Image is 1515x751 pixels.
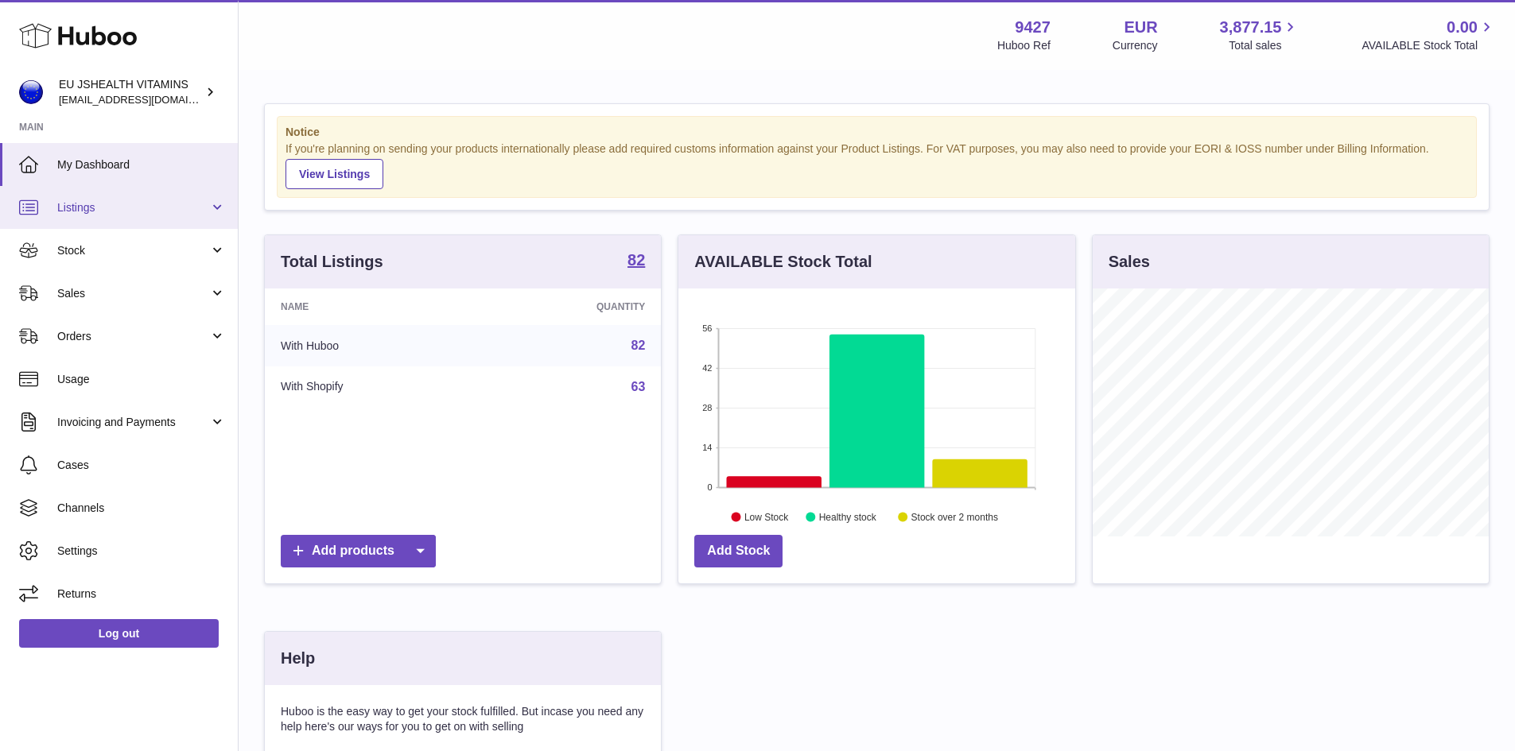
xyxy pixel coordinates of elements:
[57,586,226,602] span: Returns
[286,141,1468,189] div: If you're planning on sending your products internationally please add required customs informati...
[281,704,645,734] p: Huboo is the easy way to get your stock fulfilled. But incase you need any help here's our ways f...
[57,329,209,344] span: Orders
[703,403,713,412] text: 28
[1220,17,1282,38] span: 3,877.15
[703,323,713,333] text: 56
[1124,17,1157,38] strong: EUR
[57,501,226,516] span: Channels
[281,648,315,669] h3: Help
[1220,17,1300,53] a: 3,877.15 Total sales
[703,363,713,373] text: 42
[744,511,789,522] text: Low Stock
[57,415,209,430] span: Invoicing and Payments
[57,458,226,473] span: Cases
[1113,38,1158,53] div: Currency
[703,443,713,452] text: 14
[286,125,1468,140] strong: Notice
[286,159,383,189] a: View Listings
[694,251,872,273] h3: AVAILABLE Stock Total
[265,325,479,366] td: With Huboo
[59,77,202,107] div: EU JSHEALTH VITAMINS
[57,200,209,215] span: Listings
[281,535,436,567] a: Add products
[57,544,226,559] span: Settings
[1015,17,1051,38] strong: 9427
[281,251,383,273] h3: Total Listings
[627,252,645,271] a: 82
[694,535,783,567] a: Add Stock
[59,93,234,106] span: [EMAIL_ADDRESS][DOMAIN_NAME]
[911,511,998,522] text: Stock over 2 months
[19,619,219,648] a: Log out
[57,372,226,387] span: Usage
[627,252,645,268] strong: 82
[57,286,209,301] span: Sales
[819,511,877,522] text: Healthy stock
[57,243,209,258] span: Stock
[57,157,226,172] span: My Dashboard
[1447,17,1478,38] span: 0.00
[631,380,646,393] a: 63
[265,288,479,325] th: Name
[631,339,646,352] a: 82
[1229,38,1299,53] span: Total sales
[19,80,43,104] img: internalAdmin-9427@internal.huboo.com
[265,366,479,408] td: With Shopify
[997,38,1051,53] div: Huboo Ref
[479,288,662,325] th: Quantity
[708,482,713,492] text: 0
[1362,17,1496,53] a: 0.00 AVAILABLE Stock Total
[1362,38,1496,53] span: AVAILABLE Stock Total
[1109,251,1150,273] h3: Sales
